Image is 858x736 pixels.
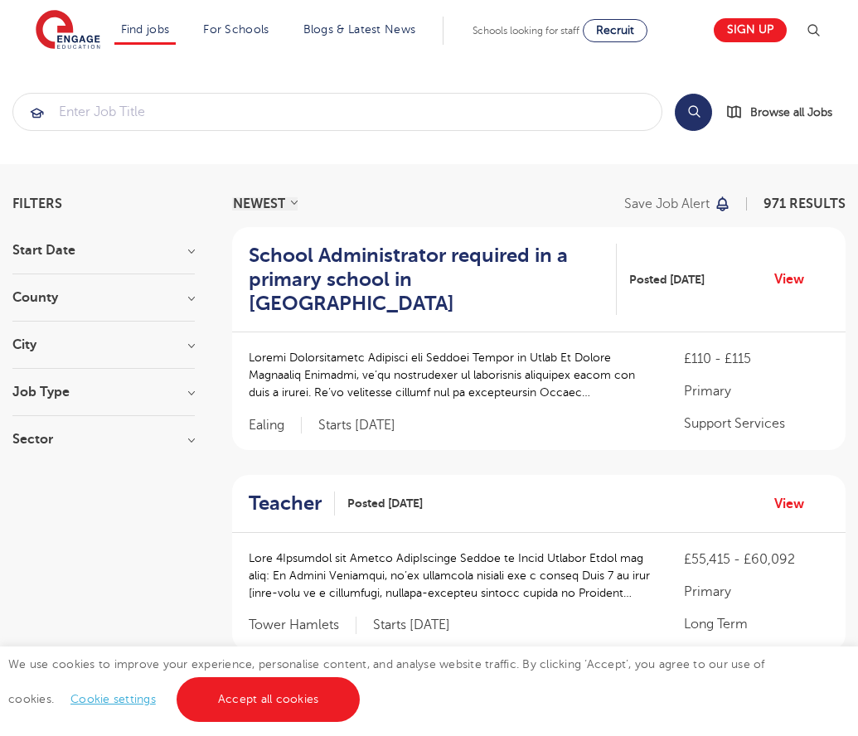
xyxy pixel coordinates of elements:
[12,197,62,211] span: Filters
[249,417,302,434] span: Ealing
[12,433,195,446] h3: Sector
[70,693,156,705] a: Cookie settings
[8,658,765,705] span: We use cookies to improve your experience, personalise content, and analyse website traffic. By c...
[121,23,170,36] a: Find jobs
[684,349,829,369] p: £110 - £115
[596,24,634,36] span: Recruit
[750,103,832,122] span: Browse all Jobs
[684,582,829,602] p: Primary
[177,677,361,722] a: Accept all cookies
[725,103,846,122] a: Browse all Jobs
[684,614,829,634] p: Long Term
[249,244,604,315] h2: School Administrator required in a primary school in [GEOGRAPHIC_DATA]
[36,10,100,51] img: Engage Education
[373,617,450,634] p: Starts [DATE]
[12,291,195,304] h3: County
[12,385,195,399] h3: Job Type
[583,19,647,42] a: Recruit
[12,338,195,351] h3: City
[774,493,817,515] a: View
[303,23,416,36] a: Blogs & Latest News
[203,23,269,36] a: For Schools
[13,94,662,130] input: Submit
[774,269,817,290] a: View
[629,271,705,288] span: Posted [DATE]
[249,550,651,602] p: Lore 4Ipsumdol sit Ametco AdipIscinge Seddoe te Incid Utlabor Etdol mag aliq: En Admini Veniamqui...
[684,550,829,569] p: £55,415 - £60,092
[12,244,195,257] h3: Start Date
[675,94,712,131] button: Search
[347,495,423,512] span: Posted [DATE]
[763,196,846,211] span: 971 RESULTS
[684,414,829,433] p: Support Services
[473,25,579,36] span: Schools looking for staff
[249,244,617,315] a: School Administrator required in a primary school in [GEOGRAPHIC_DATA]
[714,18,787,42] a: Sign up
[684,381,829,401] p: Primary
[624,197,710,211] p: Save job alert
[249,349,651,401] p: Loremi Dolorsitametc Adipisci eli Seddoei Tempor in Utlab Et Dolore Magnaaliq Enimadmi, ve’qu nos...
[249,491,335,516] a: Teacher
[624,197,731,211] button: Save job alert
[249,617,356,634] span: Tower Hamlets
[318,417,395,434] p: Starts [DATE]
[12,93,662,131] div: Submit
[249,491,322,516] h2: Teacher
